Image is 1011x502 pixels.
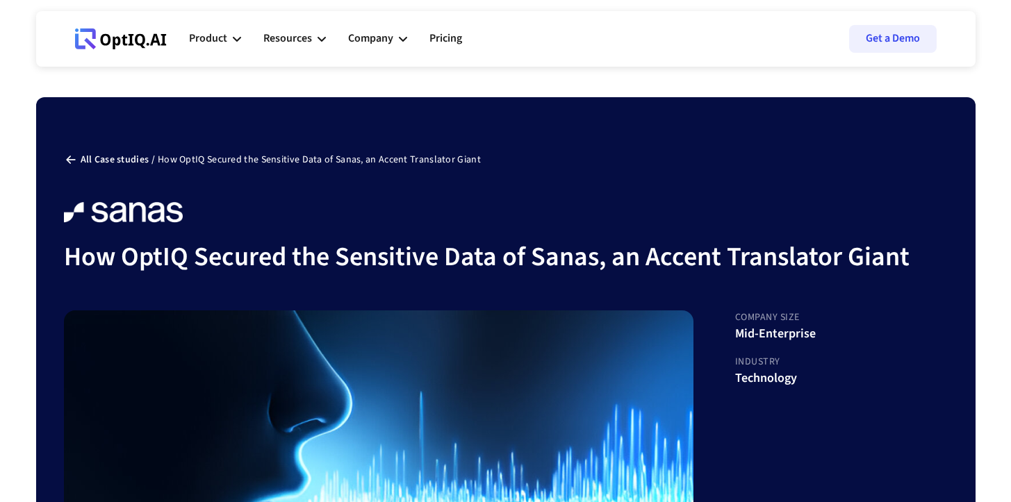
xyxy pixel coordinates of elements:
div: Industry [735,355,816,371]
h1: How OptIQ Secured the Sensitive Data of Sanas, an Accent Translator Giant [64,239,910,276]
a: All Case studies / [78,153,155,167]
div: How OptIQ Secured the Sensitive Data of Sanas, an Accent Translator Giant [155,153,484,167]
div: Resources [263,29,312,48]
div: Company [348,29,393,48]
a: Webflow Homepage [75,18,167,60]
div: Product [189,29,227,48]
div: Resources [263,18,326,60]
div: Technology [735,371,816,385]
div: Company Size [735,310,816,327]
div: Company [348,18,407,60]
div: Product [189,18,241,60]
a: Pricing [429,18,462,60]
a: Get a Demo [849,25,937,53]
div: Mid-Enterprise [735,327,816,341]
